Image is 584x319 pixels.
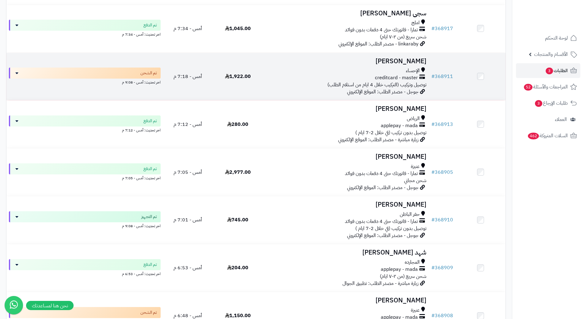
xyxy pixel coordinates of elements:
[407,115,420,122] span: الرياض
[431,73,435,80] span: #
[265,249,426,256] h3: شهد [PERSON_NAME]
[546,68,553,74] span: 3
[174,169,202,176] span: أمس - 7:05 م
[431,73,453,80] a: #368911
[431,264,453,271] a: #368909
[9,79,161,85] div: اخر تحديث: أمس - 9:08 م
[174,216,202,224] span: أمس - 7:01 م
[227,264,248,271] span: 204.00
[265,10,426,17] h3: سجى [PERSON_NAME]
[431,25,453,32] a: #368917
[545,66,568,75] span: الطلبات
[523,83,568,91] span: المراجعات والأسئلة
[9,270,161,277] div: اخر تحديث: أمس - 6:53 م
[534,50,568,59] span: الأقسام والمنتجات
[174,264,202,271] span: أمس - 6:53 م
[9,222,161,229] div: اخر تحديث: أمس - 9:08 م
[338,40,418,48] span: linkaraby - مصدر الطلب: الموقع الإلكتروني
[516,112,580,127] a: العملاء
[347,232,418,239] span: جوجل - مصدر الطلب: الموقع الإلكتروني
[431,121,435,128] span: #
[265,105,426,112] h3: [PERSON_NAME]
[542,17,578,30] img: logo-2.png
[355,225,426,232] span: توصيل بدون تركيب (في خلال 2-7 ايام )
[516,80,580,94] a: المراجعات والأسئلة52
[265,58,426,65] h3: [PERSON_NAME]
[143,22,157,28] span: تم الدفع
[174,25,202,32] span: أمس - 7:34 م
[265,153,426,160] h3: [PERSON_NAME]
[555,115,567,124] span: العملاء
[516,96,580,111] a: طلبات الإرجاع3
[431,264,435,271] span: #
[431,216,435,224] span: #
[265,201,426,208] h3: [PERSON_NAME]
[225,73,251,80] span: 1,922.00
[143,118,157,124] span: تم الدفع
[406,67,420,74] span: الإحساء
[516,31,580,45] a: لوحة التحكم
[140,70,157,76] span: تم الشحن
[411,163,420,170] span: عنيزة
[380,273,426,280] span: شحن سريع (من ٢-٧ ايام)
[327,81,426,88] span: توصيل وتركيب (التركيب خلال 4 ايام من استلام الطلب)
[140,309,157,316] span: تم الشحن
[345,26,418,33] span: تمارا - فاتورتك حتى 4 دفعات بدون فوائد
[174,73,202,80] span: أمس - 7:18 م
[347,88,418,95] span: جوجل - مصدر الطلب: الموقع الإلكتروني
[174,121,202,128] span: أمس - 7:12 م
[527,131,568,140] span: السلات المتروكة
[404,177,426,184] span: شحن مجاني
[9,126,161,133] div: اخر تحديث: أمس - 7:12 م
[381,122,418,129] span: applepay - mada
[141,214,157,220] span: تم التجهيز
[516,128,580,143] a: السلات المتروكة462
[342,280,418,287] span: زيارة مباشرة - مصدر الطلب: تطبيق الجوال
[143,262,157,268] span: تم الدفع
[535,100,542,107] span: 3
[347,184,418,191] span: جوجل - مصدر الطلب: الموقع الإلكتروني
[411,307,420,314] span: عنيزة
[355,129,426,136] span: توصيل بدون تركيب (في خلال 2-7 ايام )
[431,169,435,176] span: #
[227,216,248,224] span: 745.00
[528,133,539,139] span: 462
[227,121,248,128] span: 280.00
[534,99,568,107] span: طلبات الإرجاع
[516,63,580,78] a: الطلبات3
[345,170,418,177] span: تمارا - فاتورتك حتى 4 دفعات بدون فوائد
[375,74,418,81] span: creditcard - master
[431,25,435,32] span: #
[524,84,532,91] span: 52
[9,174,161,181] div: اخر تحديث: أمس - 7:05 م
[338,136,418,143] span: زيارة مباشرة - مصدر الطلب: الموقع الإلكتروني
[405,259,420,266] span: المجارده
[380,33,426,41] span: شحن سريع (من ٢-٧ ايام)
[9,31,161,37] div: اخر تحديث: أمس - 7:34 م
[411,19,420,26] span: املج
[381,266,418,273] span: applepay - mada
[143,166,157,172] span: تم الدفع
[265,297,426,304] h3: [PERSON_NAME]
[545,34,568,42] span: لوحة التحكم
[431,169,453,176] a: #368905
[400,211,420,218] span: حفر الباطن
[225,25,251,32] span: 1,045.00
[431,121,453,128] a: #368913
[225,169,251,176] span: 2,977.00
[345,218,418,225] span: تمارا - فاتورتك حتى 4 دفعات بدون فوائد
[431,216,453,224] a: #368910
